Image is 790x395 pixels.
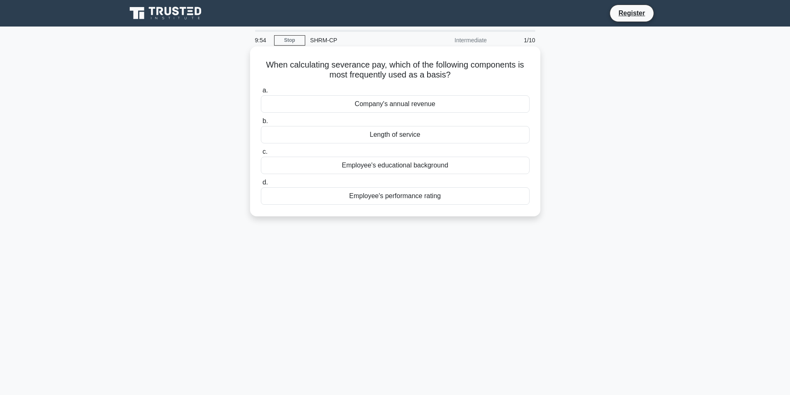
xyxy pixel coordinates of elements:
[261,95,530,113] div: Company's annual revenue
[250,32,274,48] div: 9:54
[260,60,530,80] h5: When calculating severance pay, which of the following components is most frequently used as a ba...
[261,187,530,205] div: Employee's performance rating
[261,157,530,174] div: Employee's educational background
[492,32,540,48] div: 1/10
[613,8,650,18] a: Register
[263,148,267,155] span: c.
[263,117,268,124] span: b.
[263,87,268,94] span: a.
[305,32,419,48] div: SHRM-CP
[261,126,530,143] div: Length of service
[419,32,492,48] div: Intermediate
[263,179,268,186] span: d.
[274,35,305,46] a: Stop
